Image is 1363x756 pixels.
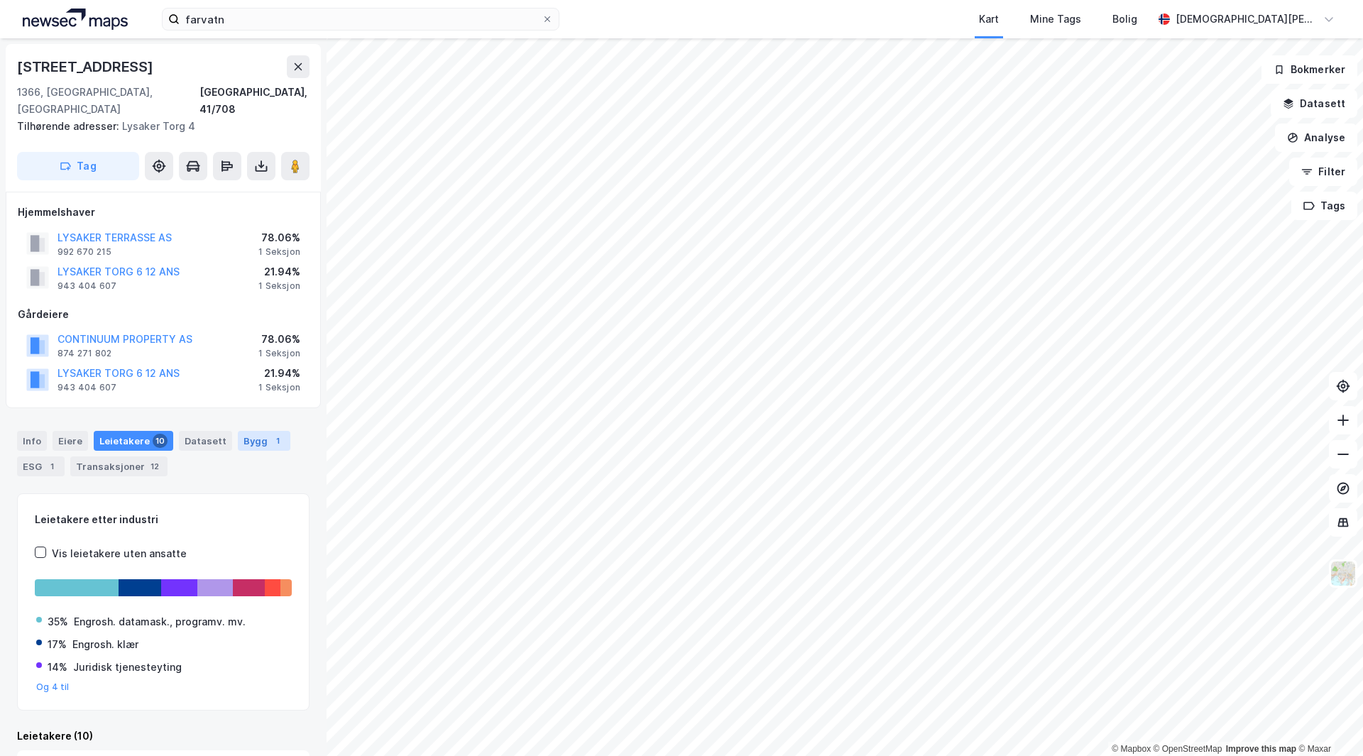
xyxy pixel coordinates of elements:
div: Juridisk tjenesteyting [73,659,182,676]
div: 1 Seksjon [258,280,300,292]
div: 14% [48,659,67,676]
div: 1 Seksjon [258,382,300,393]
div: 874 271 802 [58,348,111,359]
div: Leietakere etter industri [35,511,292,528]
div: Bolig [1112,11,1137,28]
div: Engrosh. klær [72,636,138,653]
div: Lysaker Torg 4 [17,118,298,135]
div: [GEOGRAPHIC_DATA], 41/708 [199,84,310,118]
div: 1 [270,434,285,448]
div: 78.06% [258,229,300,246]
div: 1 Seksjon [258,246,300,258]
div: Gårdeiere [18,306,309,323]
div: 943 404 607 [58,382,116,393]
div: 17% [48,636,67,653]
div: Leietakere [94,431,173,451]
button: Datasett [1271,89,1357,118]
div: 12 [148,459,162,473]
div: Hjemmelshaver [18,204,309,221]
a: Improve this map [1226,744,1296,754]
div: 78.06% [258,331,300,348]
button: Bokmerker [1261,55,1357,84]
button: Analyse [1275,124,1357,152]
div: 10 [153,434,168,448]
button: Og 4 til [36,681,70,693]
div: 943 404 607 [58,280,116,292]
div: Vis leietakere uten ansatte [52,545,187,562]
span: Tilhørende adresser: [17,120,122,132]
div: Datasett [179,431,232,451]
div: 1 [45,459,59,473]
div: ESG [17,456,65,476]
div: Engrosh. datamask., programv. mv. [74,613,246,630]
a: Mapbox [1112,744,1151,754]
img: Z [1330,560,1357,587]
a: OpenStreetMap [1154,744,1222,754]
div: 21.94% [258,263,300,280]
button: Filter [1289,158,1357,186]
div: 1366, [GEOGRAPHIC_DATA], [GEOGRAPHIC_DATA] [17,84,199,118]
div: 1 Seksjon [258,348,300,359]
div: 21.94% [258,365,300,382]
button: Tags [1291,192,1357,220]
input: Søk på adresse, matrikkel, gårdeiere, leietakere eller personer [180,9,542,30]
div: 35% [48,613,68,630]
button: Tag [17,152,139,180]
div: 992 670 215 [58,246,111,258]
div: Transaksjoner [70,456,168,476]
div: Mine Tags [1030,11,1081,28]
div: Leietakere (10) [17,728,310,745]
div: Bygg [238,431,290,451]
div: [DEMOGRAPHIC_DATA][PERSON_NAME] [1176,11,1318,28]
div: [STREET_ADDRESS] [17,55,156,78]
div: Info [17,431,47,451]
img: logo.a4113a55bc3d86da70a041830d287a7e.svg [23,9,128,30]
iframe: Chat Widget [1292,688,1363,756]
div: Eiere [53,431,88,451]
div: Kart [979,11,999,28]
